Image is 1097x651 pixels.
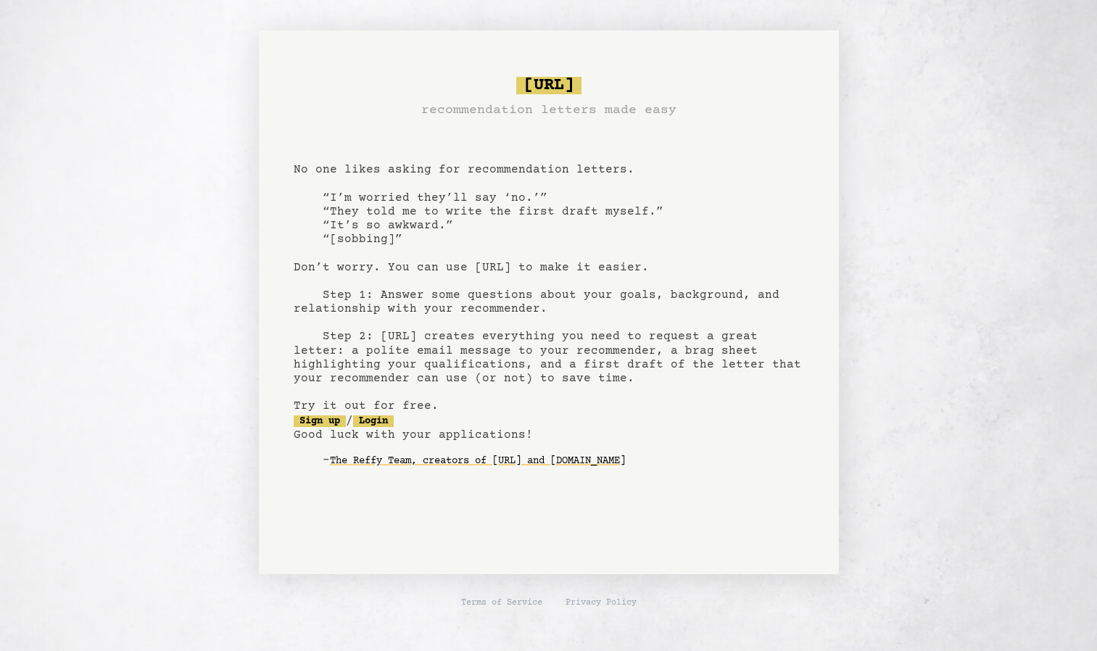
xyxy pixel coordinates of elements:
a: Sign up [294,415,346,427]
a: The Reffy Team, creators of [URL] and [DOMAIN_NAME] [330,449,626,473]
a: Terms of Service [461,597,542,609]
a: Login [353,415,394,427]
div: - [323,454,804,468]
a: Privacy Policy [566,597,637,609]
span: [URL] [516,77,581,94]
h3: recommendation letters made easy [421,100,676,120]
pre: No one likes asking for recommendation letters. “I’m worried they’ll say ‘no.’” “They told me to ... [294,71,804,496]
